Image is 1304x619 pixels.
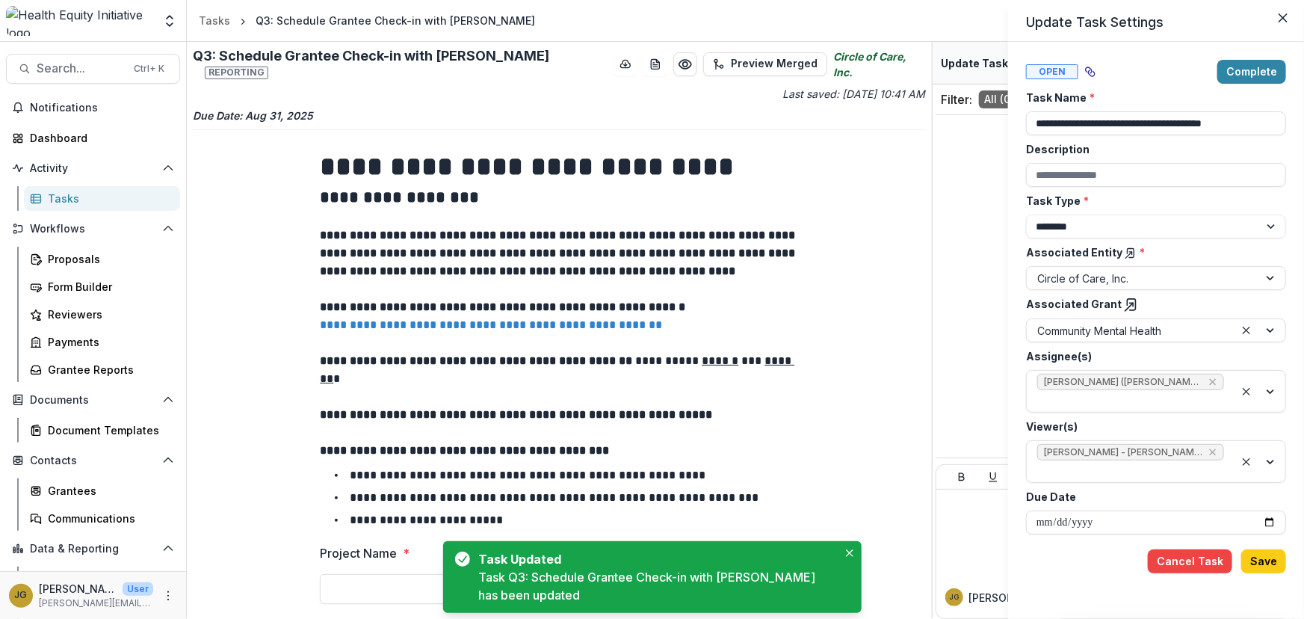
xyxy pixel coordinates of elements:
[1026,419,1277,434] label: Viewer(s)
[1207,375,1219,389] div: Remove Shannon Davis (shannon.davis@circleofcare.org)
[1026,141,1277,157] label: Description
[1237,321,1255,339] div: Clear selected options
[1026,489,1277,505] label: Due Date
[1044,377,1202,387] span: [PERSON_NAME] ([PERSON_NAME][EMAIL_ADDRESS][PERSON_NAME][DOMAIN_NAME])
[479,550,832,568] div: Task Updated
[479,568,838,604] div: Task Q3: Schedule Grantee Check-in with [PERSON_NAME] has been updated
[841,544,859,562] button: Close
[1026,348,1277,364] label: Assignee(s)
[1026,90,1277,105] label: Task Name
[1078,60,1102,84] button: View dependent tasks
[1271,6,1295,30] button: Close
[1148,549,1232,573] button: Cancel Task
[1237,383,1255,401] div: Clear selected options
[1026,64,1078,79] span: Open
[1207,445,1219,460] div: Remove Dr. Ana Smith - ana.smith@ascension.org
[1217,60,1286,84] button: Complete
[1026,193,1277,209] label: Task Type
[1237,453,1255,471] div: Clear selected options
[1026,296,1277,312] label: Associated Grant
[1241,549,1286,573] button: Save
[1044,447,1202,458] span: [PERSON_NAME] - [PERSON_NAME][EMAIL_ADDRESS][PERSON_NAME][DATE][DOMAIN_NAME]
[1026,244,1277,260] label: Associated Entity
